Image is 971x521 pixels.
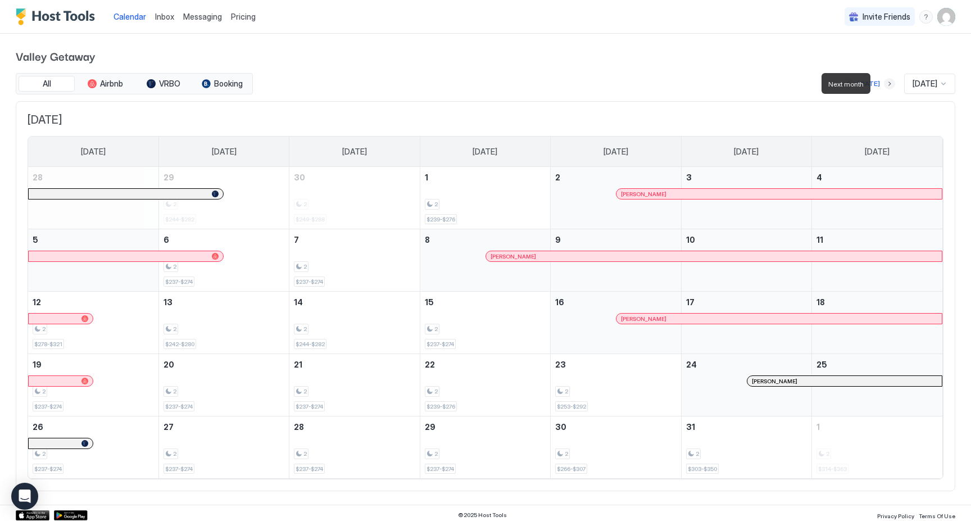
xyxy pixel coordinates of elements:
a: Messaging [183,11,222,22]
div: [PERSON_NAME] [621,191,937,198]
td: October 25, 2025 [812,354,942,416]
span: $237-$274 [296,278,323,286]
span: 2 [434,450,438,457]
a: Google Play Store [54,510,88,520]
span: 10 [686,235,695,244]
a: October 8, 2025 [420,229,550,250]
button: Booking [194,76,250,92]
span: 29 [425,422,435,432]
td: October 26, 2025 [28,416,158,479]
span: 2 [696,450,699,457]
div: [PERSON_NAME] [621,315,937,323]
span: Pricing [231,12,256,22]
span: 1 [816,422,820,432]
td: October 24, 2025 [681,354,811,416]
span: 2 [303,388,307,395]
span: 2 [42,388,46,395]
span: 4 [816,173,822,182]
span: 7 [294,235,299,244]
span: [DATE] [342,147,367,157]
button: Next month [884,78,895,89]
span: 5 [33,235,38,244]
td: October 8, 2025 [420,229,550,292]
div: [PERSON_NAME] [491,253,937,260]
span: 1 [425,173,428,182]
span: Valley Getaway [16,47,955,64]
span: $237-$274 [296,465,323,473]
span: [DATE] [212,147,237,157]
button: Airbnb [77,76,133,92]
a: October 12, 2025 [28,292,158,312]
a: Saturday [854,137,901,167]
a: Wednesday [461,137,509,167]
a: October 25, 2025 [812,354,942,375]
span: Invite Friends [863,12,910,22]
td: October 18, 2025 [812,292,942,354]
span: Calendar [114,12,146,21]
span: $244-$282 [296,341,325,348]
a: Inbox [155,11,174,22]
span: 2 [434,201,438,208]
span: 11 [816,235,823,244]
td: October 6, 2025 [158,229,289,292]
td: October 30, 2025 [551,416,681,479]
div: Open Intercom Messenger [11,483,38,510]
span: 16 [555,297,564,307]
span: 20 [164,360,174,369]
span: 2 [173,388,176,395]
span: 2 [42,450,46,457]
a: October 20, 2025 [159,354,289,375]
span: 25 [816,360,827,369]
span: Terms Of Use [919,513,955,519]
span: [DATE] [734,147,759,157]
span: [DATE] [28,113,943,127]
a: October 3, 2025 [682,167,811,188]
span: $266-$307 [557,465,586,473]
td: September 30, 2025 [289,167,420,229]
td: November 1, 2025 [812,416,942,479]
a: October 30, 2025 [551,416,680,437]
td: October 2, 2025 [551,167,681,229]
a: App Store [16,510,49,520]
span: [DATE] [81,147,106,157]
a: October 27, 2025 [159,416,289,437]
span: All [43,79,51,89]
td: October 19, 2025 [28,354,158,416]
a: October 10, 2025 [682,229,811,250]
td: October 7, 2025 [289,229,420,292]
a: Privacy Policy [877,509,914,521]
a: Host Tools Logo [16,8,100,25]
span: 2 [565,388,568,395]
td: October 13, 2025 [158,292,289,354]
span: 2 [173,450,176,457]
a: Tuesday [331,137,378,167]
td: October 31, 2025 [681,416,811,479]
a: October 13, 2025 [159,292,289,312]
span: 15 [425,297,434,307]
a: October 22, 2025 [420,354,550,375]
a: September 28, 2025 [28,167,158,188]
td: October 21, 2025 [289,354,420,416]
span: [DATE] [473,147,497,157]
div: User profile [937,8,955,26]
td: October 5, 2025 [28,229,158,292]
td: October 15, 2025 [420,292,550,354]
a: October 4, 2025 [812,167,942,188]
a: October 2, 2025 [551,167,680,188]
td: October 16, 2025 [551,292,681,354]
span: $237-$274 [165,465,193,473]
td: October 28, 2025 [289,416,420,479]
span: Airbnb [100,79,123,89]
a: Sunday [70,137,117,167]
span: [PERSON_NAME] [621,315,666,323]
span: 24 [686,360,697,369]
td: October 4, 2025 [812,167,942,229]
span: 28 [294,422,304,432]
span: 19 [33,360,42,369]
a: November 1, 2025 [812,416,942,437]
span: 14 [294,297,303,307]
span: 2 [173,325,176,333]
